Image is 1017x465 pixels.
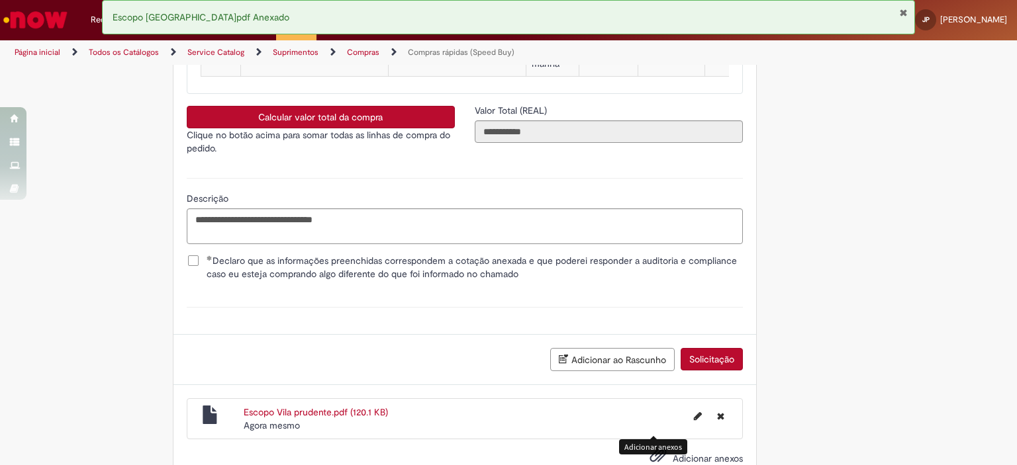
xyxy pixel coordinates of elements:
[187,47,244,58] a: Service Catalog
[940,14,1007,25] span: [PERSON_NAME]
[89,47,159,58] a: Todos os Catálogos
[187,208,743,244] textarea: Descrição
[10,40,668,65] ul: Trilhas de página
[273,47,318,58] a: Suprimentos
[244,419,300,431] time: 28/08/2025 14:20:23
[686,405,710,427] button: Editar nome de arquivo Escopo Vila prudente.pdf
[91,13,137,26] span: Requisições
[1,7,70,33] img: ServiceNow
[673,452,743,464] span: Adicionar anexos
[187,192,231,204] span: Descrição
[187,106,455,128] button: Calcular valor total da compra
[347,47,379,58] a: Compras
[922,15,930,24] span: JP
[899,7,908,18] button: Fechar Notificação
[475,120,743,143] input: Valor Total (REAL)
[619,439,687,454] div: Adicionar anexos
[709,405,732,427] button: Excluir Escopo Vila prudente.pdf
[475,105,550,116] span: Somente leitura - Valor Total (REAL)
[187,128,455,155] p: Clique no botão acima para somar todas as linhas de compra do pedido.
[15,47,60,58] a: Página inicial
[207,255,213,261] span: Obrigatório Preenchido
[475,104,550,117] label: Somente leitura - Valor Total (REAL)
[113,11,289,23] span: Escopo [GEOGRAPHIC_DATA]pdf Anexado
[207,254,743,280] span: Declaro que as informações preenchidas correspondem a cotação anexada e que poderei responder a a...
[550,348,675,371] button: Adicionar ao Rascunho
[681,348,743,370] button: Solicitação
[408,47,514,58] a: Compras rápidas (Speed Buy)
[244,406,388,418] a: Escopo Vila prudente.pdf (120.1 KB)
[244,419,300,431] span: Agora mesmo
